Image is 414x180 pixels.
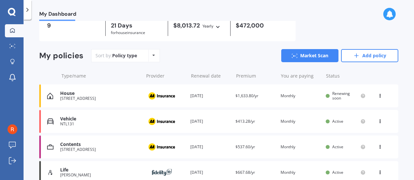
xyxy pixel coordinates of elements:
div: Monthly [281,118,320,125]
span: for House insurance [111,30,145,35]
img: Contents [47,144,54,150]
div: Renewal date [191,73,231,79]
img: Vehicle [47,118,54,125]
div: Policy type [112,52,137,59]
div: Vehicle [60,116,140,122]
div: Monthly [281,93,320,99]
a: Add policy [341,49,398,62]
span: Active [332,144,343,150]
div: [STREET_ADDRESS] [60,96,140,101]
span: Active [332,118,343,124]
div: Status [326,73,366,79]
div: Monthly [281,144,320,150]
div: $8,013.72 [173,22,225,29]
div: House [60,91,140,96]
span: My Dashboard [39,11,76,20]
div: My policies [39,51,83,61]
div: Type/name [61,73,141,79]
span: $1,633.80/yr [235,93,258,99]
div: Premium [236,73,276,79]
div: [DATE] [190,93,230,99]
div: Monthly [281,169,320,176]
img: AA [145,115,178,128]
div: 9 [47,22,100,29]
div: Life [60,167,140,173]
div: NTL131 [60,122,140,126]
div: Provider [146,73,186,79]
div: Sort by: [95,52,137,59]
span: Active [332,170,343,175]
div: Yearly [202,23,214,29]
span: Renewing soon [332,91,350,101]
div: [STREET_ADDRESS] [60,147,140,152]
img: House [47,93,53,99]
img: ACg8ocJmfJIkrcNNXSeavGo9g1j0Lnx-BAG2bgiI6YxY3fUx1HrHeg=s96-c [8,124,17,134]
div: $472,000 [236,22,287,29]
b: 21 Days [111,22,132,29]
img: Life [47,169,54,176]
img: AA [145,90,178,102]
a: Market Scan [281,49,338,62]
div: [DATE] [190,169,230,176]
img: Fidelity Life [145,166,178,179]
span: $537.60/yr [235,144,255,150]
img: AA [145,141,178,153]
div: [PERSON_NAME] [60,173,140,177]
div: [DATE] [190,118,230,125]
span: $667.68/yr [235,170,255,175]
div: You are paying [281,73,320,79]
div: Contents [60,142,140,147]
div: [DATE] [190,144,230,150]
span: $413.28/yr [235,118,255,124]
